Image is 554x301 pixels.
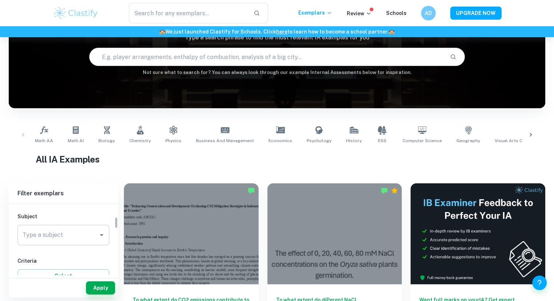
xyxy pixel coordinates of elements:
[129,3,248,23] input: Search for any exemplars...
[36,153,519,166] h1: All IA Examples
[450,7,502,20] button: UPGRADE NOW
[17,257,109,265] h6: Criteria
[346,137,362,144] span: History
[53,6,99,20] img: Clastify logo
[9,69,545,76] h6: Not sure what to search for? You can always look through our example Internal Assessments below f...
[307,137,331,144] span: Psychology
[532,275,547,290] button: Help and Feedback
[97,230,107,240] button: Open
[196,137,254,144] span: Business and Management
[424,9,432,17] h6: AD
[421,6,436,20] button: AD
[35,137,53,144] span: Math AA
[17,269,109,282] button: Select
[378,137,386,144] span: ESS
[248,187,255,194] img: Marked
[129,137,151,144] span: Chemistry
[381,187,388,194] img: Marked
[389,29,395,35] span: 🏫
[90,47,444,67] input: E.g. player arrangements, enthalpy of combustion, analysis of a big city...
[456,137,480,144] span: Geography
[402,137,442,144] span: Computer Science
[347,9,372,17] p: Review
[410,183,545,284] img: Thumbnail
[391,187,398,194] div: Premium
[298,9,332,17] p: Exemplars
[276,29,287,35] a: here
[159,29,165,35] span: 🏫
[268,137,292,144] span: Economics
[17,212,109,220] h6: Subject
[165,137,181,144] span: Physics
[386,10,406,16] a: Schools
[1,28,553,36] h6: We just launched Clastify for Schools. Click to learn how to become a school partner.
[9,183,118,204] h6: Filter exemplars
[86,281,115,294] button: Apply
[68,137,84,144] span: Math AI
[9,33,545,42] p: Type a search phrase to find the most relevant IA examples for you
[98,137,115,144] span: Biology
[447,51,459,63] button: Search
